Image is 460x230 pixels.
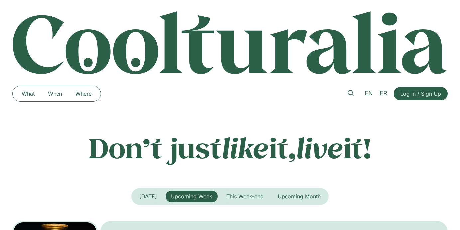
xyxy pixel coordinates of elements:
a: What [15,88,41,99]
a: When [41,88,69,99]
nav: Menu [15,88,98,99]
a: FR [376,89,391,98]
span: [DATE] [139,193,157,200]
em: live [296,129,343,166]
a: EN [361,89,376,98]
a: Log In / Sign Up [394,87,448,100]
em: like [222,129,269,166]
span: FR [380,90,387,97]
span: EN [365,90,373,97]
p: Don’t just it, it! [12,131,448,164]
span: This Week-end [226,193,264,200]
span: Log In / Sign Up [400,90,441,98]
span: Upcoming Month [278,193,321,200]
span: Upcoming Week [171,193,212,200]
a: Where [69,88,98,99]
